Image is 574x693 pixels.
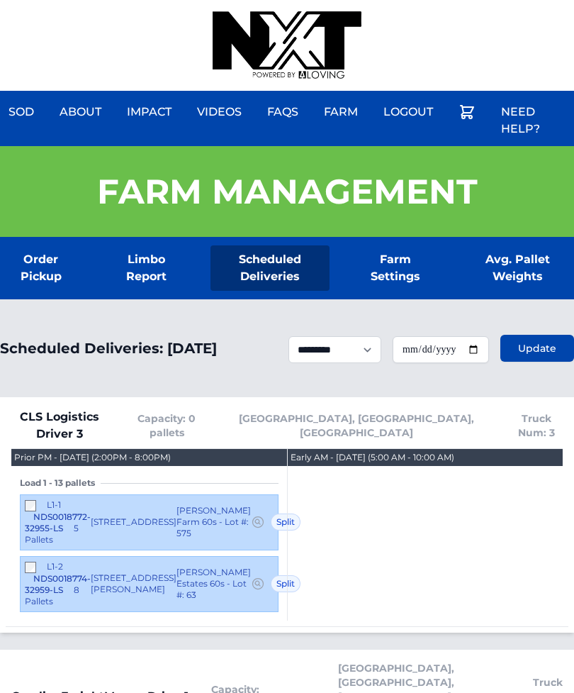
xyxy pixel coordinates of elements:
[25,523,79,545] span: 5 Pallets
[97,174,478,209] h1: Farm Management
[91,572,176,595] span: [STREET_ADDRESS][PERSON_NAME]
[176,505,251,539] span: [PERSON_NAME] Farm 60s - Lot #: 575
[210,245,330,291] a: Scheduled Deliveries
[493,95,574,146] a: Need Help?
[176,567,251,601] span: [PERSON_NAME] Estates 60s - Lot #: 63
[11,409,108,443] span: CLS Logistics Driver 3
[500,335,574,362] button: Update
[105,245,188,291] a: Limbo Report
[47,499,61,510] span: L1-1
[375,95,441,129] a: Logout
[461,245,574,291] a: Avg. Pallet Weights
[25,584,79,606] span: 8 Pallets
[271,514,300,531] span: Split
[511,411,563,440] span: Truck Num: 3
[20,477,101,489] span: Load 1 - 13 pallets
[213,11,361,79] img: nextdaysod.com Logo
[14,452,171,463] div: Prior PM - [DATE] (2:00PM - 8:00PM)
[518,341,556,355] span: Update
[118,95,180,129] a: Impact
[271,575,300,592] span: Split
[51,95,110,129] a: About
[91,516,176,528] span: [STREET_ADDRESS]
[25,573,91,595] span: NDS0018774-32959-LS
[291,452,454,463] div: Early AM - [DATE] (5:00 AM - 10:00 AM)
[47,561,63,572] span: L1-2
[25,511,91,533] span: NDS0018772-32955-LS
[259,95,307,129] a: FAQs
[188,95,250,129] a: Videos
[352,245,438,291] a: Farm Settings
[225,411,488,440] span: [GEOGRAPHIC_DATA], [GEOGRAPHIC_DATA], [GEOGRAPHIC_DATA]
[315,95,366,129] a: Farm
[131,411,203,440] span: Capacity: 0 pallets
